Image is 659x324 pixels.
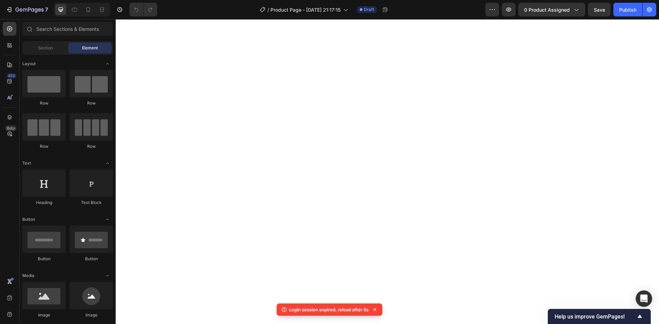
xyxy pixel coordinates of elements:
div: Image [70,312,113,318]
div: Text Block [70,200,113,206]
button: 7 [3,3,51,16]
div: Heading [22,200,66,206]
span: Toggle open [102,58,113,69]
p: 7 [45,5,48,14]
input: Search Sections & Elements [22,22,113,36]
div: Image [22,312,66,318]
div: Undo/Redo [129,3,157,16]
iframe: Design area [116,19,659,324]
div: Open Intercom Messenger [636,290,652,307]
p: Login session expired, reload after 5s [289,306,369,313]
span: Section [38,45,53,51]
span: Product Page - [DATE] 21:17:15 [270,6,340,13]
span: Help us improve GemPages! [555,313,636,320]
span: Button [22,216,35,223]
span: Draft [364,7,374,13]
span: Toggle open [102,158,113,169]
span: / [267,6,269,13]
div: Row [70,143,113,149]
div: Beta [5,125,16,131]
div: Button [22,256,66,262]
span: Toggle open [102,214,113,225]
span: Element [82,45,98,51]
div: Button [70,256,113,262]
span: 0 product assigned [524,6,570,13]
button: Publish [613,3,642,16]
span: Layout [22,61,36,67]
span: Media [22,273,34,279]
div: Publish [619,6,636,13]
button: Show survey - Help us improve GemPages! [555,312,644,321]
button: Save [588,3,611,16]
button: 0 product assigned [518,3,585,16]
div: Row [70,100,113,106]
div: Row [22,143,66,149]
span: Save [594,7,605,13]
span: Toggle open [102,270,113,281]
div: 450 [7,73,16,79]
div: Row [22,100,66,106]
span: Text [22,160,31,166]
